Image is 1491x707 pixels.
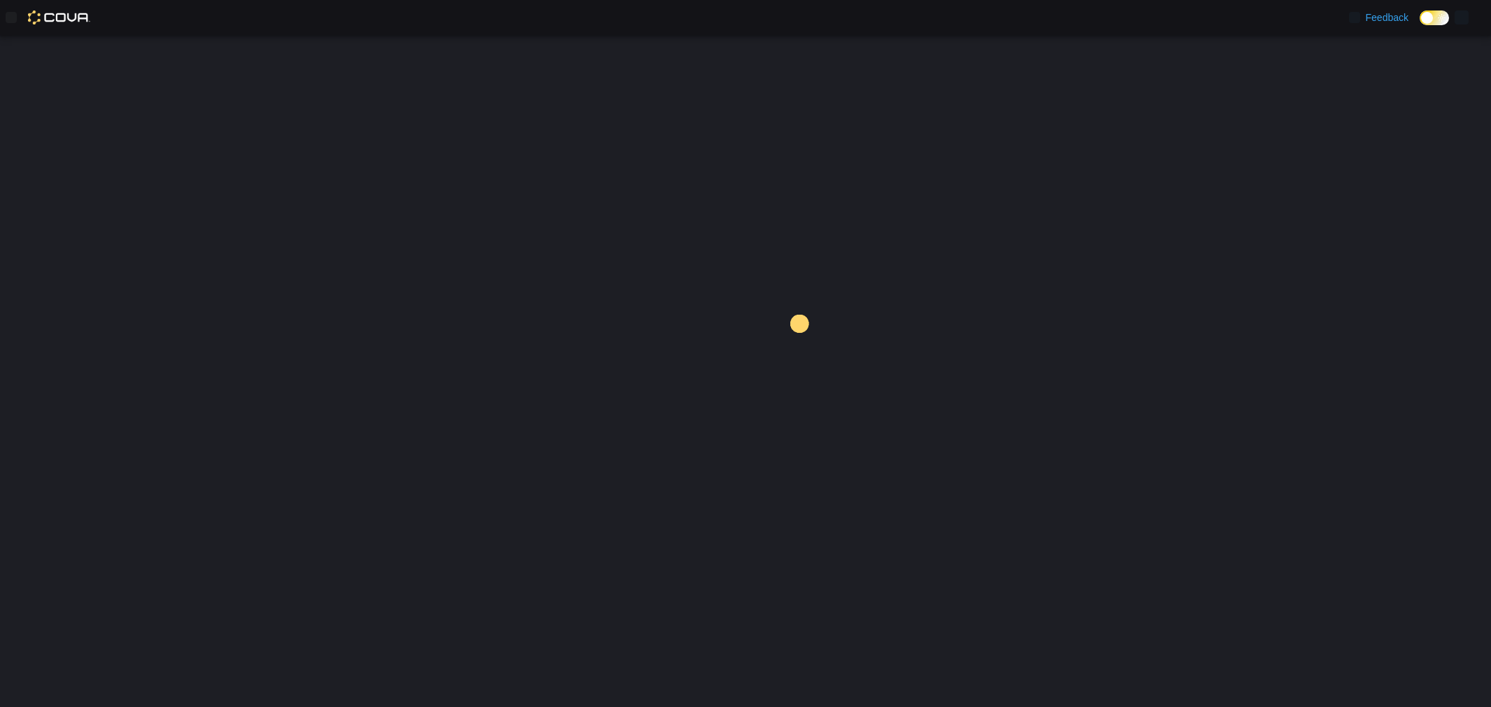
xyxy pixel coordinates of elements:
input: Dark Mode [1420,10,1449,25]
img: Cova [28,10,90,24]
img: cova-loader [745,304,850,409]
span: Feedback [1366,10,1408,24]
a: Feedback [1343,3,1414,31]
